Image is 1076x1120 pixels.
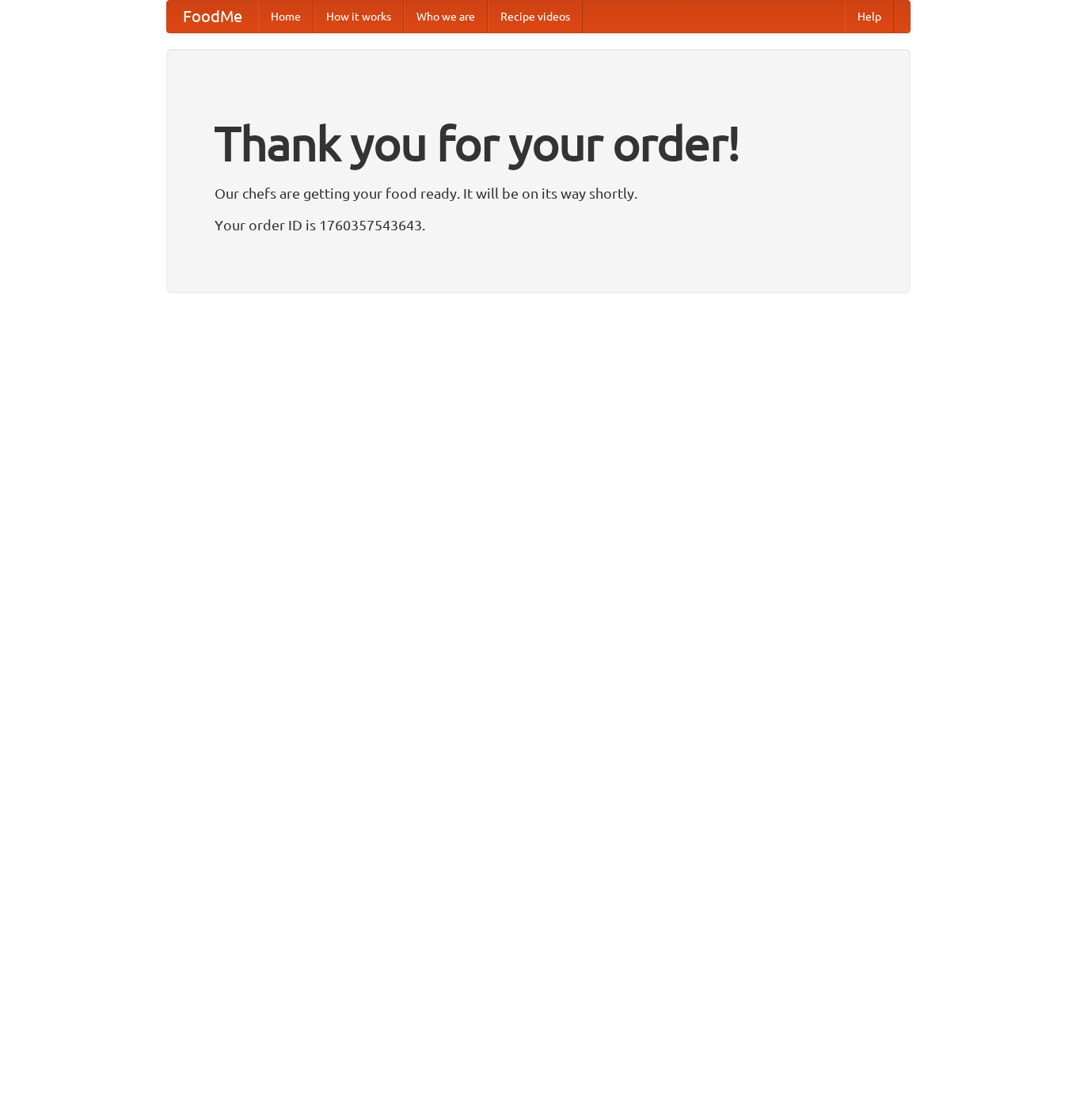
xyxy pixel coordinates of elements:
h1: Thank you for your order! [215,105,862,181]
p: Our chefs are getting your food ready. It will be on its way shortly. [215,181,862,205]
a: Help [845,1,894,32]
p: Your order ID is 1760357543643. [215,213,862,237]
a: FoodMe [167,1,258,32]
a: Home [258,1,314,32]
a: Recipe videos [488,1,583,32]
a: How it works [314,1,404,32]
a: Who we are [404,1,488,32]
